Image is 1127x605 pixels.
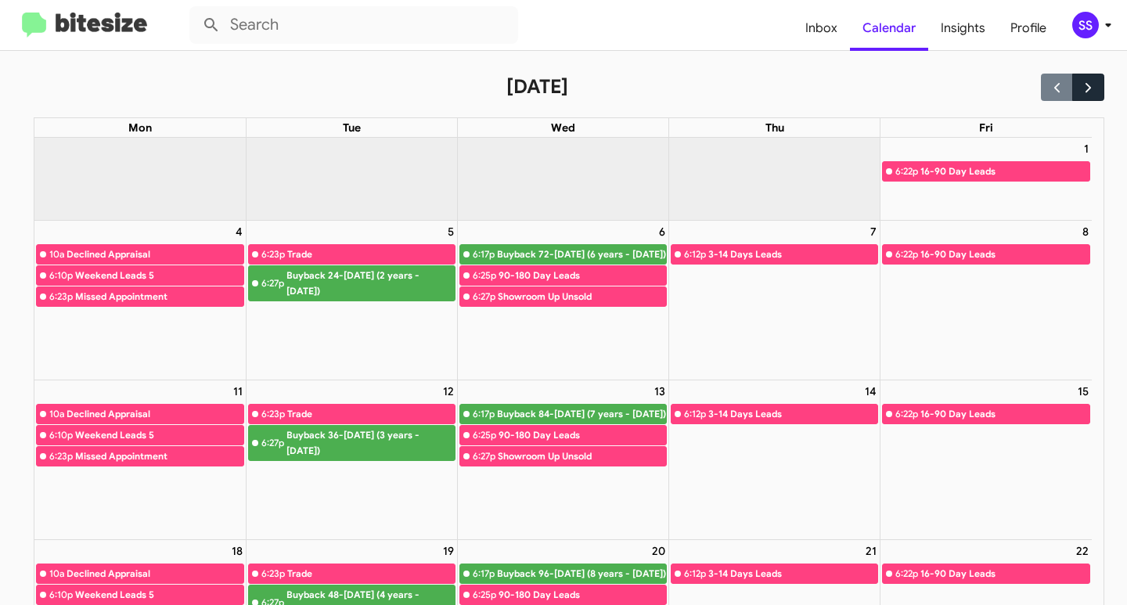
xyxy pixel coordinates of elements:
[440,380,457,402] a: August 12, 2025
[1075,380,1092,402] a: August 15, 2025
[1081,138,1092,160] a: August 1, 2025
[473,289,495,304] div: 6:27p
[499,587,666,603] div: 90-180 Day Leads
[246,221,457,380] td: August 5, 2025
[473,247,495,262] div: 6:17p
[880,380,1092,540] td: August 15, 2025
[497,406,666,422] div: Buyback 84-[DATE] (7 years - [DATE])
[34,221,246,380] td: August 4, 2025
[684,247,706,262] div: 6:12p
[862,380,880,402] a: August 14, 2025
[548,118,578,137] a: Wednesday
[458,380,669,540] td: August 13, 2025
[498,289,666,304] div: Showroom Up Unsold
[286,268,455,299] div: Buyback 24-[DATE] (2 years - [DATE])
[1079,221,1092,243] a: August 8, 2025
[895,406,918,422] div: 6:22p
[287,566,455,582] div: Trade
[49,247,64,262] div: 10a
[1072,12,1099,38] div: SS
[261,566,285,582] div: 6:23p
[440,540,457,562] a: August 19, 2025
[473,427,496,443] div: 6:25p
[998,5,1059,51] a: Profile
[473,268,496,283] div: 6:25p
[708,247,877,262] div: 3-14 Days Leads
[656,221,668,243] a: August 6, 2025
[49,268,73,283] div: 6:10p
[1059,12,1110,38] button: SS
[497,566,666,582] div: Buyback 96-[DATE] (8 years - [DATE])
[286,427,455,459] div: Buyback 36-[DATE] (3 years - [DATE])
[261,435,284,451] div: 6:27p
[75,448,243,464] div: Missed Appointment
[473,566,495,582] div: 6:17p
[261,406,285,422] div: 6:23p
[895,247,918,262] div: 6:22p
[880,138,1092,221] td: August 1, 2025
[232,221,246,243] a: August 4, 2025
[651,380,668,402] a: August 13, 2025
[261,247,285,262] div: 6:23p
[497,247,666,262] div: Buyback 72-[DATE] (6 years - [DATE])
[67,247,243,262] div: Declined Appraisal
[867,221,880,243] a: August 7, 2025
[920,164,1089,179] div: 16-90 Day Leads
[49,289,73,304] div: 6:23p
[920,566,1089,582] div: 16-90 Day Leads
[862,540,880,562] a: August 21, 2025
[920,247,1089,262] div: 16-90 Day Leads
[684,566,706,582] div: 6:12p
[49,448,73,464] div: 6:23p
[340,118,364,137] a: Tuesday
[684,406,706,422] div: 6:12p
[34,380,246,540] td: August 11, 2025
[287,406,455,422] div: Trade
[920,406,1089,422] div: 16-90 Day Leads
[1072,74,1104,101] button: Next month
[649,540,668,562] a: August 20, 2025
[928,5,998,51] a: Insights
[1041,74,1073,101] button: Previous month
[895,164,918,179] div: 6:22p
[125,118,155,137] a: Monday
[75,427,243,443] div: Weekend Leads 5
[880,221,1092,380] td: August 8, 2025
[499,268,666,283] div: 90-180 Day Leads
[473,448,495,464] div: 6:27p
[189,6,518,44] input: Search
[976,118,996,137] a: Friday
[895,566,918,582] div: 6:22p
[669,380,880,540] td: August 14, 2025
[793,5,850,51] a: Inbox
[499,427,666,443] div: 90-180 Day Leads
[473,406,495,422] div: 6:17p
[287,247,455,262] div: Trade
[229,540,246,562] a: August 18, 2025
[850,5,928,51] a: Calendar
[669,221,880,380] td: August 7, 2025
[1073,540,1092,562] a: August 22, 2025
[445,221,457,243] a: August 5, 2025
[498,448,666,464] div: Showroom Up Unsold
[458,221,669,380] td: August 6, 2025
[67,566,243,582] div: Declined Appraisal
[75,289,243,304] div: Missed Appointment
[49,427,73,443] div: 6:10p
[708,406,877,422] div: 3-14 Days Leads
[75,268,243,283] div: Weekend Leads 5
[75,587,243,603] div: Weekend Leads 5
[67,406,243,422] div: Declined Appraisal
[762,118,787,137] a: Thursday
[261,275,284,291] div: 6:27p
[49,406,64,422] div: 10a
[506,74,568,99] h2: [DATE]
[473,587,496,603] div: 6:25p
[708,566,877,582] div: 3-14 Days Leads
[230,380,246,402] a: August 11, 2025
[246,380,457,540] td: August 12, 2025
